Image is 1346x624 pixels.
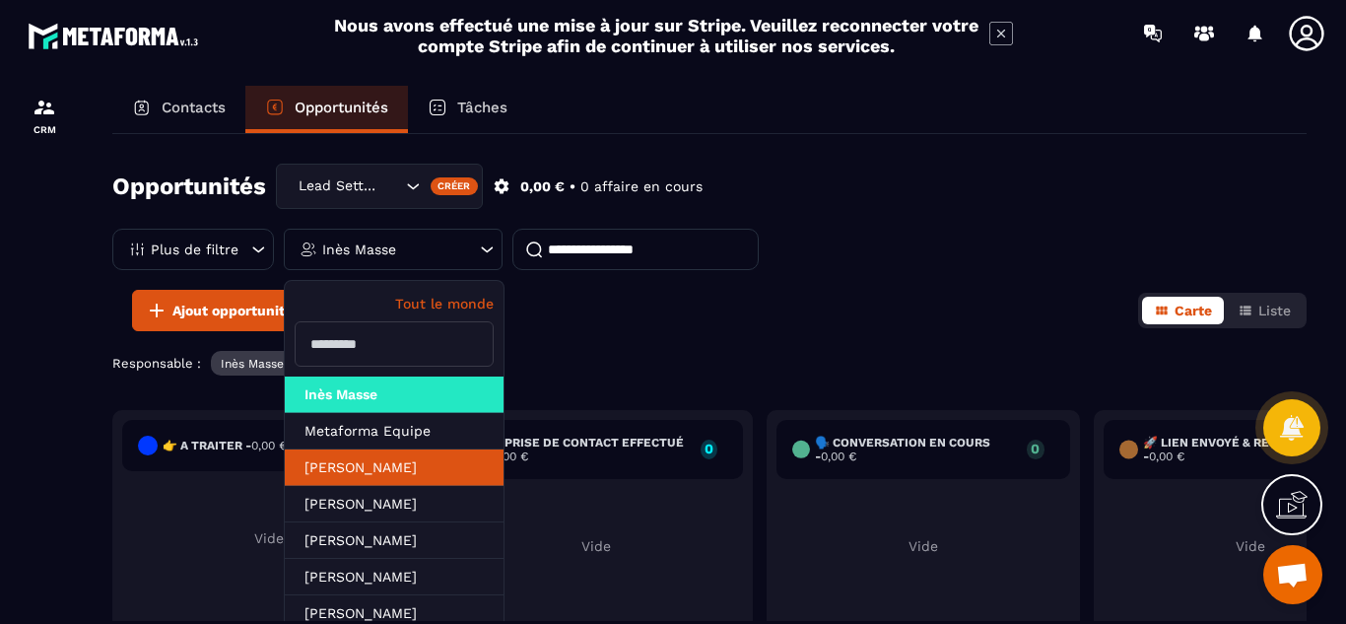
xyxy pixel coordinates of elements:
input: Search for option [381,175,401,197]
li: Inès Masse [285,377,504,413]
div: Search for option [276,164,483,209]
a: Contacts [112,86,245,133]
p: • [570,177,575,196]
button: Ajout opportunité [132,290,305,331]
li: [PERSON_NAME] [285,450,504,486]
a: formationformationCRM [5,81,84,150]
a: Opportunités [245,86,408,133]
div: Créer [431,177,479,195]
span: Lead Setting [294,175,381,197]
li: [PERSON_NAME] [285,559,504,595]
p: 0 affaire en cours [580,177,703,196]
div: Ouvrir le chat [1263,545,1322,604]
p: Plus de filtre [151,243,238,256]
p: Contacts [162,99,226,116]
p: 0 [701,442,717,455]
li: [PERSON_NAME] [285,522,504,559]
h2: Nous avons effectué une mise à jour sur Stripe. Veuillez reconnecter votre compte Stripe afin de ... [333,15,979,56]
img: logo [28,18,205,54]
p: Tout le monde [295,296,494,312]
button: Carte [1142,297,1224,324]
a: Tâches [408,86,527,133]
p: Opportunités [295,99,388,116]
img: formation [33,96,56,119]
h6: 🗣️ Conversation en cours - [815,436,1016,463]
p: Vide [776,538,1070,554]
li: [PERSON_NAME] [285,486,504,522]
p: Vide [449,538,743,554]
h6: 💬 Prise de contact effectué - [487,436,691,463]
p: Tâches [457,99,507,116]
p: Inès Masse [221,357,284,371]
p: Responsable : [112,356,201,371]
span: 0,00 € [1149,450,1184,463]
h6: 🚀 Lien envoyé & Relance - [1143,436,1343,463]
p: 0 [1027,442,1044,455]
span: 0,00 € [493,450,528,463]
span: Ajout opportunité [172,301,293,320]
button: Liste [1226,297,1303,324]
h6: 👉 A traiter - [163,439,287,452]
p: 0,00 € [520,177,565,196]
span: Carte [1175,303,1212,318]
span: Liste [1258,303,1291,318]
span: 0,00 € [821,450,856,463]
h2: Opportunités [112,167,266,206]
p: Inès Masse [322,243,396,256]
span: 0,00 € [251,439,287,452]
p: Vide [122,530,416,546]
p: CRM [5,124,84,135]
li: Metaforma Equipe [285,413,504,450]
